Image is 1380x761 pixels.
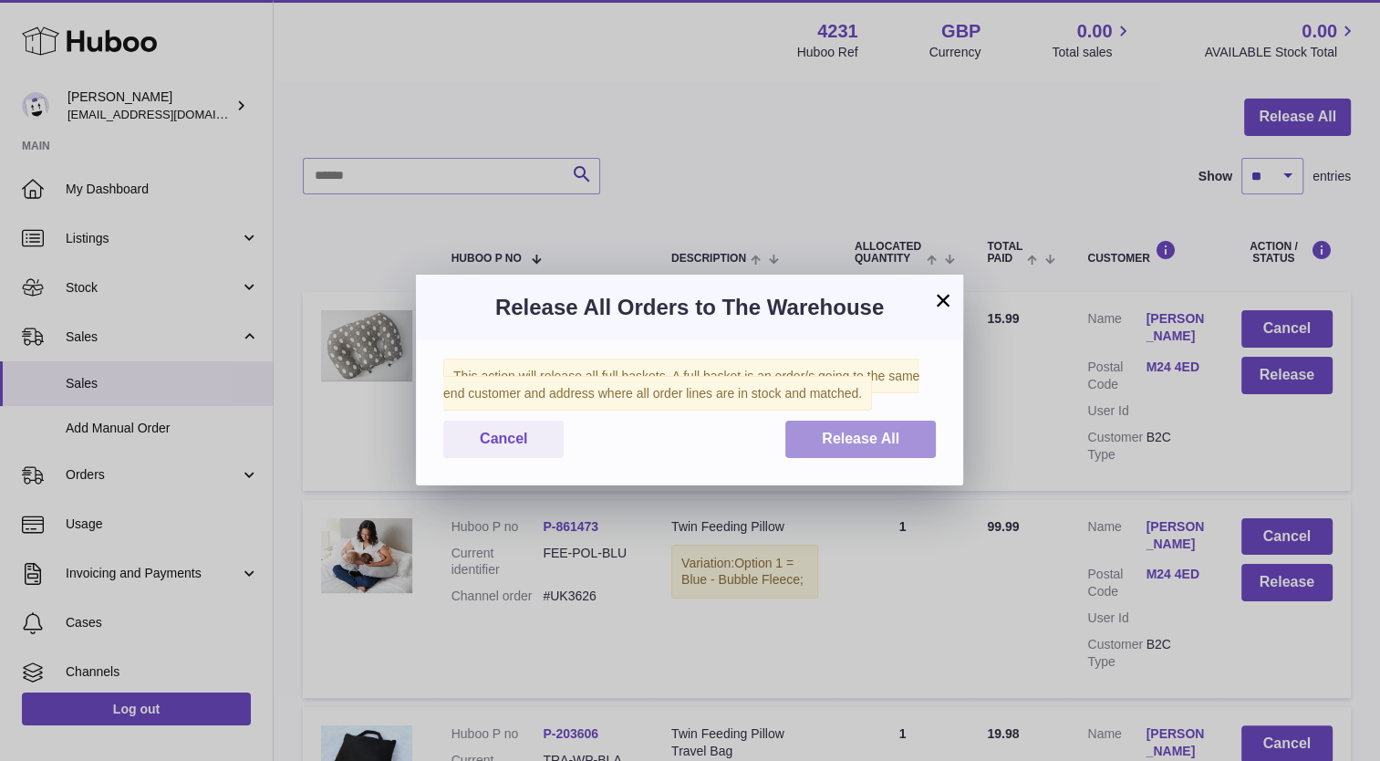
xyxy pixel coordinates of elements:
[932,289,954,311] button: ×
[443,421,564,458] button: Cancel
[822,431,899,446] span: Release All
[443,293,936,322] h3: Release All Orders to The Warehouse
[785,421,936,458] button: Release All
[480,431,527,446] span: Cancel
[443,359,919,411] span: This action will release all full baskets. A full basket is an order/s going to the same end cust...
